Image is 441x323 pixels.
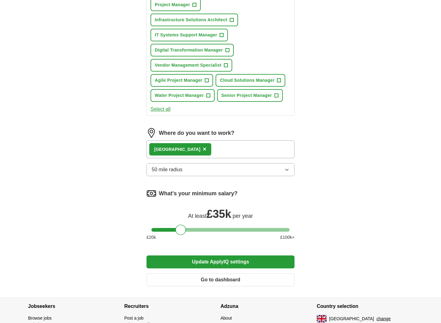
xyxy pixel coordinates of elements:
span: At least [188,213,207,219]
button: Go to dashboard [146,273,295,286]
span: Project Manager [155,2,190,8]
button: Select all [150,106,171,113]
span: IT Systems Support Manager [155,32,217,38]
button: Infrastructure Solutions Architect [150,14,238,26]
button: Vendor Management Specialist [150,59,232,72]
span: Digital Transformation Manager [155,47,223,53]
span: 50 mile radius [152,166,183,173]
img: location.png [146,128,156,138]
button: Cloud Solutions Manager [216,74,285,87]
img: UK flag [317,315,327,322]
span: Water Project Manager [155,92,204,99]
button: Senior Project Manager [217,89,283,102]
h4: Country selection [317,298,413,315]
div: [GEOGRAPHIC_DATA] [154,146,200,153]
span: £ 20 k [146,234,156,241]
span: Infrastructure Solutions Architect [155,17,227,23]
span: £ 35k [207,208,231,220]
span: Senior Project Manager [221,92,272,99]
span: Cloud Solutions Manager [220,77,274,84]
label: Where do you want to work? [159,129,234,137]
a: About [220,316,232,321]
button: Digital Transformation Manager [150,44,234,56]
button: Water Project Manager [150,89,215,102]
label: What's your minimum salary? [159,189,237,198]
img: salary.png [146,188,156,198]
span: × [203,146,207,152]
span: £ 100 k+ [280,234,295,241]
button: change [377,316,391,322]
a: Browse jobs [28,316,52,321]
button: IT Systems Support Manager [150,29,228,41]
span: per year [233,213,253,219]
span: Agile Project Manager [155,77,202,84]
span: [GEOGRAPHIC_DATA] [329,316,374,322]
button: × [203,145,207,154]
button: Agile Project Manager [150,74,213,87]
span: Vendor Management Specialist [155,62,221,68]
button: Update ApplyIQ settings [146,255,295,268]
button: 50 mile radius [146,163,295,176]
a: Post a job [124,316,143,321]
